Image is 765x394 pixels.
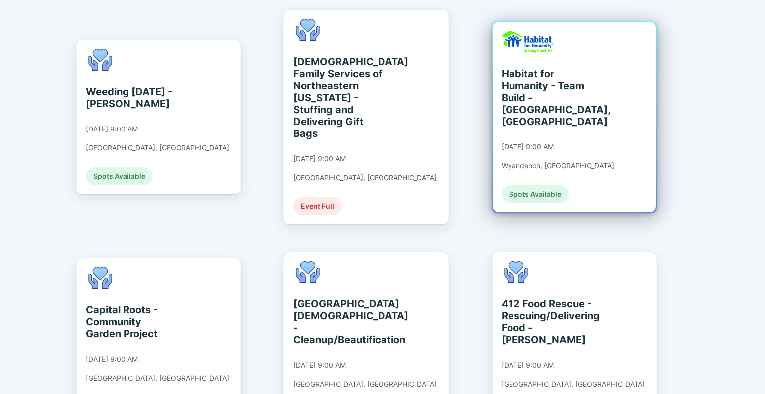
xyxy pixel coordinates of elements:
div: [DATE] 9:00 AM [86,125,138,133]
div: [GEOGRAPHIC_DATA], [GEOGRAPHIC_DATA] [502,380,645,389]
div: [DATE] 9:00 AM [502,142,554,151]
div: Capital Roots - Community Garden Project [86,304,177,340]
div: Weeding [DATE] - [PERSON_NAME] [86,86,177,110]
div: 412 Food Rescue - Rescuing/Delivering Food - [PERSON_NAME] [502,298,593,346]
div: Habitat for Humanity - Team Build - [GEOGRAPHIC_DATA], [GEOGRAPHIC_DATA] [502,68,593,128]
div: Spots Available [502,185,569,203]
div: [GEOGRAPHIC_DATA], [GEOGRAPHIC_DATA] [293,173,437,182]
div: Event Full [293,197,342,215]
div: [DATE] 9:00 AM [293,361,346,370]
div: [GEOGRAPHIC_DATA], [GEOGRAPHIC_DATA] [293,380,437,389]
div: [GEOGRAPHIC_DATA], [GEOGRAPHIC_DATA] [86,374,229,383]
div: [GEOGRAPHIC_DATA][DEMOGRAPHIC_DATA] - Cleanup/Beautification [293,298,384,346]
div: [DATE] 9:00 AM [293,154,346,163]
div: Wyandanch, [GEOGRAPHIC_DATA] [502,161,614,170]
div: Spots Available [86,167,153,185]
div: [DEMOGRAPHIC_DATA] Family Services of Northeastern [US_STATE] - Stuffing and Delivering Gift Bags [293,56,384,139]
div: [DATE] 9:00 AM [86,355,138,364]
div: [DATE] 9:00 AM [502,361,554,370]
div: [GEOGRAPHIC_DATA], [GEOGRAPHIC_DATA] [86,143,229,152]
